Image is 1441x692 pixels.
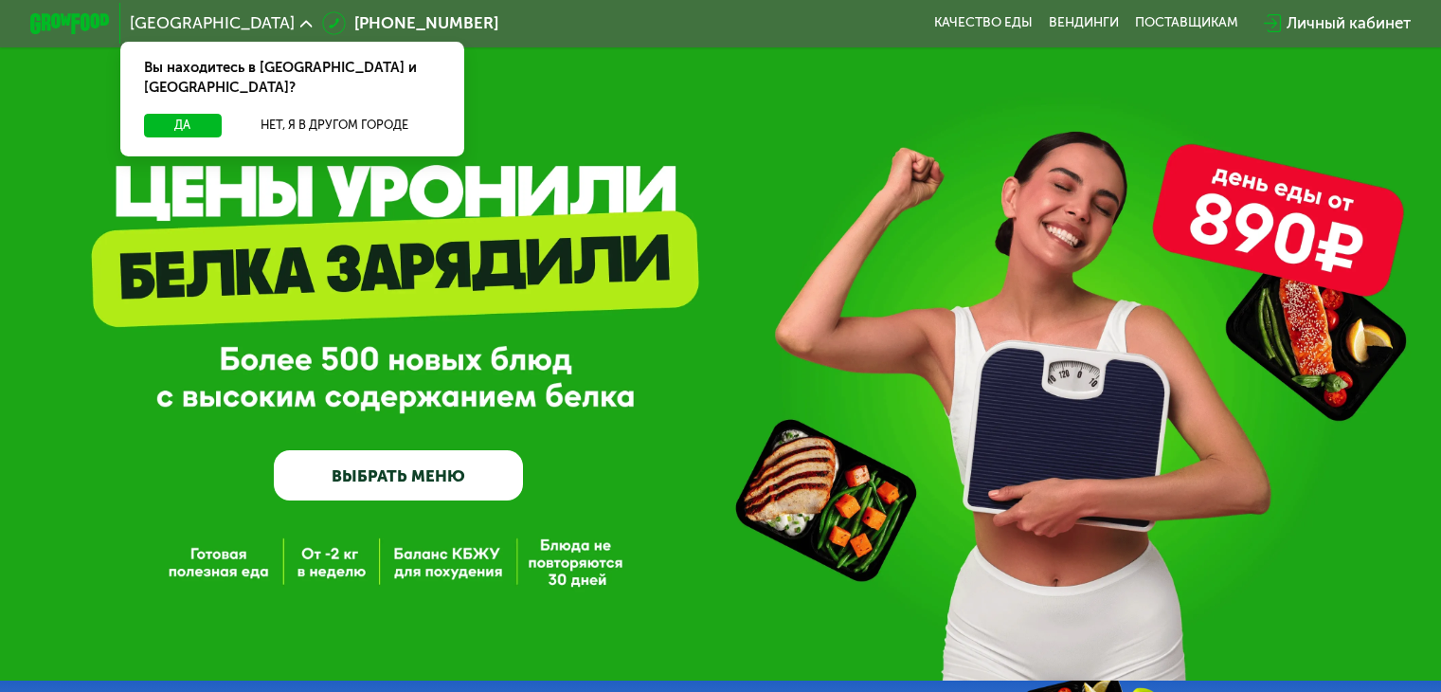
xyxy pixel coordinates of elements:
[322,11,498,35] a: [PHONE_NUMBER]
[120,42,464,114] div: Вы находитесь в [GEOGRAPHIC_DATA] и [GEOGRAPHIC_DATA]?
[274,450,523,501] a: ВЫБРАТЬ МЕНЮ
[1287,11,1411,35] div: Личный кабинет
[130,15,295,31] span: [GEOGRAPHIC_DATA]
[229,114,441,137] button: Нет, я в другом городе
[1049,15,1119,31] a: Вендинги
[1135,15,1238,31] div: поставщикам
[934,15,1033,31] a: Качество еды
[144,114,221,137] button: Да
